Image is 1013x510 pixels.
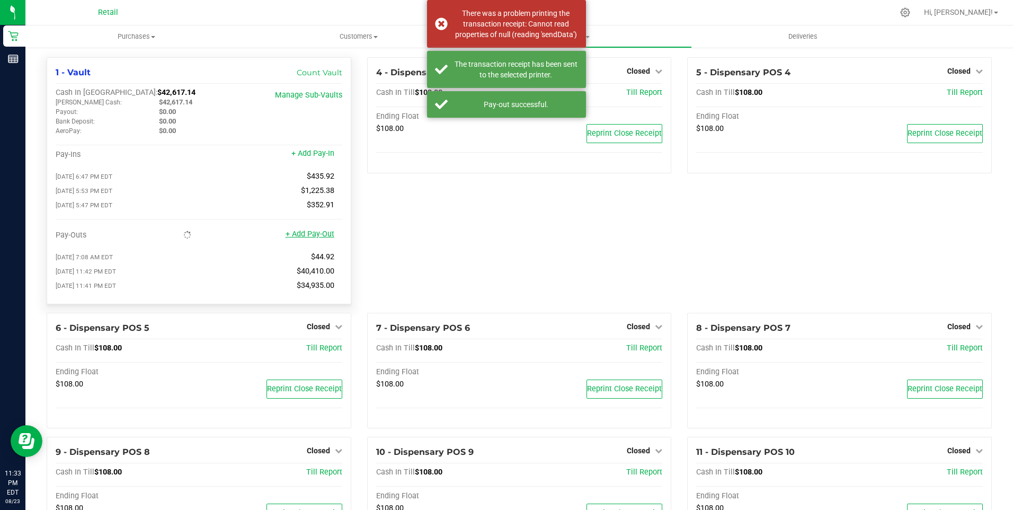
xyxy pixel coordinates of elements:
span: Cash In Till [56,344,94,353]
span: $108.00 [735,344,762,353]
button: Reprint Close Receipt [907,380,983,399]
div: Pay-Ins [56,150,199,160]
span: Customers [248,32,469,41]
button: Reprint Close Receipt [587,124,662,143]
span: 5 - Dispensary POS 4 [696,67,790,77]
p: 11:33 PM EDT [5,469,21,497]
span: Deliveries [774,32,832,41]
inline-svg: Retail [8,31,19,41]
span: [DATE] 5:47 PM EDT [56,201,112,209]
span: [DATE] 11:42 PM EDT [56,268,116,275]
a: + Add Pay-In [291,149,334,158]
span: $0.00 [159,117,176,125]
span: Till Report [306,468,342,477]
a: Customers [247,25,469,48]
span: Closed [307,322,330,331]
span: 9 - Dispensary POS 8 [56,447,150,457]
span: Cash In Till [696,88,735,97]
a: Till Report [626,468,662,477]
span: Closed [947,446,971,455]
span: Cash In Till [696,344,735,353]
a: Till Report [306,344,342,353]
span: Till Report [626,344,662,353]
span: Closed [627,67,650,75]
span: $108.00 [376,380,404,389]
div: Pay-out successful. [454,99,578,110]
div: Ending Float [56,367,199,377]
span: $1,225.38 [301,186,334,195]
a: Till Report [947,468,983,477]
span: [PERSON_NAME] Cash: [56,99,122,106]
span: $108.00 [94,468,122,477]
span: $108.00 [696,124,724,133]
span: Reprint Close Receipt [587,384,662,393]
span: Purchases [25,32,247,41]
button: Reprint Close Receipt [266,380,342,399]
span: Cash In [GEOGRAPHIC_DATA]: [56,88,157,97]
a: Till Report [947,88,983,97]
span: $0.00 [159,127,176,135]
div: Ending Float [376,367,519,377]
span: $108.00 [94,344,122,353]
span: 4 - Dispensary POS 3 [376,67,470,77]
span: Payout: [56,108,78,116]
div: Pay-Outs [56,231,199,240]
span: [DATE] 7:08 AM EDT [56,253,113,261]
a: Till Report [626,88,662,97]
span: $108.00 [735,468,762,477]
span: [DATE] 11:41 PM EDT [56,282,116,289]
span: $108.00 [696,380,724,389]
span: 10 - Dispensary POS 9 [376,447,474,457]
span: Cash In Till [376,344,415,353]
div: Ending Float [376,112,519,121]
a: Purchases [25,25,247,48]
span: Closed [627,322,650,331]
span: Reprint Close Receipt [908,129,982,138]
span: Retail [98,8,118,17]
span: Cash In Till [376,468,415,477]
div: Ending Float [696,367,839,377]
span: 1 - Vault [56,67,91,77]
div: There was a problem printing the transaction receipt: Cannot read properties of null (reading 'se... [454,8,578,40]
span: Closed [307,446,330,455]
span: Cash In Till [696,468,735,477]
span: $40,410.00 [297,267,334,276]
a: Deliveries [692,25,914,48]
a: Count Vault [297,68,342,77]
div: Ending Float [696,112,839,121]
div: Ending Float [56,491,199,501]
span: 8 - Dispensary POS 7 [696,323,790,333]
span: Reprint Close Receipt [587,129,662,138]
span: 11 - Dispensary POS 10 [696,447,795,457]
span: Bank Deposit: [56,118,95,125]
p: 08/23 [5,497,21,505]
span: $108.00 [376,124,404,133]
span: $0.00 [159,108,176,116]
span: $108.00 [415,468,442,477]
span: Reprint Close Receipt [267,384,342,393]
div: Ending Float [376,491,519,501]
span: $108.00 [56,380,83,389]
inline-svg: Reports [8,54,19,64]
span: $108.00 [415,344,442,353]
span: [DATE] 5:53 PM EDT [56,187,112,195]
div: Manage settings [899,7,912,17]
span: Cash In Till [376,88,415,97]
span: $42,617.14 [159,98,192,106]
span: $108.00 [735,88,762,97]
span: $108.00 [415,88,442,97]
a: + Add Pay-Out [286,230,334,239]
div: Ending Float [696,491,839,501]
span: [DATE] 6:47 PM EDT [56,173,112,180]
span: Closed [947,67,971,75]
span: $435.92 [307,172,334,181]
button: Reprint Close Receipt [907,124,983,143]
span: Closed [627,446,650,455]
a: Till Report [947,344,983,353]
